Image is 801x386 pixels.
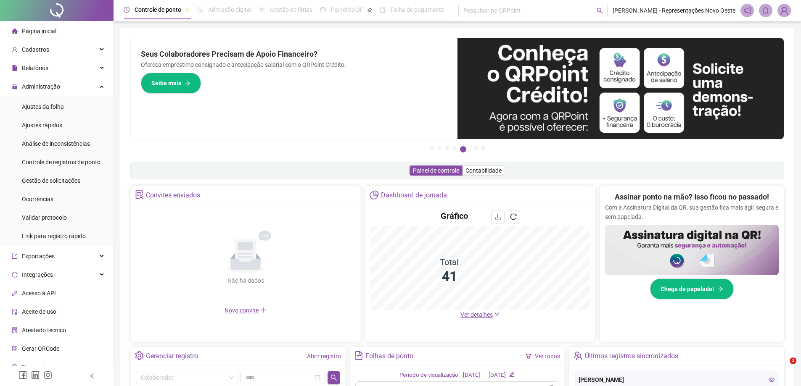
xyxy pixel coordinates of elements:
span: Novo convite [225,307,267,314]
div: Gerenciar registro [146,349,198,363]
span: Acesso à API [22,290,56,297]
span: Validar protocolo [22,214,67,221]
span: pushpin [185,8,190,13]
span: Atestado técnico [22,327,66,333]
span: file-done [197,7,203,13]
button: 7 [481,146,485,150]
span: pie-chart [370,190,378,199]
div: - [484,371,485,380]
span: Admissão digital [208,6,251,13]
span: dollar [12,364,18,370]
span: api [12,290,18,296]
span: search [330,374,337,381]
span: Controle de ponto [135,6,181,13]
span: arrow-right [717,286,723,292]
span: dashboard [320,7,326,13]
span: Folha de pagamento [391,6,444,13]
button: 2 [437,146,441,150]
span: Ajustes rápidos [22,122,62,129]
span: Análise de inconsistências [22,140,90,147]
span: Painel do DP [331,6,364,13]
span: Exportações [22,253,55,260]
span: plus [260,307,267,313]
a: Ver detalhes down [460,311,500,318]
h4: Gráfico [441,210,468,222]
button: 5 [460,146,466,152]
span: search [597,8,603,14]
span: Saiba mais [151,79,181,88]
span: arrow-right [185,80,190,86]
span: Gestão de solicitações [22,177,80,184]
span: reload [510,213,517,220]
span: 1 [790,357,796,364]
span: file [12,65,18,71]
span: bell [762,7,769,14]
span: Chega de papelada! [661,284,714,294]
span: user-add [12,47,18,53]
span: notification [743,7,751,14]
div: Dashboard de jornada [381,188,447,202]
span: Ocorrências [22,196,53,202]
span: instagram [44,371,52,379]
div: Convites enviados [146,188,200,202]
span: clock-circle [124,7,130,13]
div: Últimos registros sincronizados [585,349,678,363]
button: Chega de papelada! [650,278,734,299]
span: Relatórios [22,65,48,71]
img: 7715 [778,4,790,17]
span: Link para registro rápido [22,233,86,239]
div: [DATE] [463,371,480,380]
a: Abrir registro [307,353,341,360]
span: down [494,311,500,317]
div: Folhas de ponto [365,349,413,363]
span: lock [12,84,18,89]
span: home [12,28,18,34]
span: book [380,7,386,13]
span: Cadastros [22,46,49,53]
span: left [89,373,95,379]
span: pushpin [367,8,372,13]
button: 4 [452,146,457,150]
span: Financeiro [22,364,49,370]
span: solution [12,327,18,333]
span: linkedin [31,371,40,379]
span: sun [259,7,265,13]
span: sync [12,272,18,278]
span: qrcode [12,346,18,352]
span: Gerar QRCode [22,345,59,352]
span: solution [135,190,144,199]
span: Ver detalhes [460,311,493,318]
div: Período de visualização: [399,371,460,380]
img: banner%2F02c71560-61a6-44d4-94b9-c8ab97240462.png [605,225,779,275]
span: Painel de controle [413,167,459,174]
button: Saiba mais [141,73,201,94]
span: eye [769,377,775,383]
span: Aceite de uso [22,308,56,315]
div: Não há dados [207,276,284,285]
span: filter [526,353,531,359]
span: Página inicial [22,28,56,34]
button: 6 [473,146,478,150]
div: [DATE] [489,371,506,380]
button: 3 [445,146,449,150]
iframe: Intercom live chat [772,357,793,378]
span: [PERSON_NAME] - Representações Novo Oeste [613,6,735,15]
span: file-text [354,351,363,360]
span: team [574,351,582,360]
span: download [494,213,501,220]
span: facebook [19,371,27,379]
p: Com a Assinatura Digital da QR, sua gestão fica mais ágil, segura e sem papelada. [605,203,779,221]
button: 1 [430,146,434,150]
p: Ofereça empréstimo consignado e antecipação salarial com o QRPoint Crédito. [141,60,447,69]
span: Ajustes da folha [22,103,64,110]
span: audit [12,309,18,315]
span: Contabilidade [465,167,502,174]
span: Integrações [22,271,53,278]
span: setting [135,351,144,360]
img: banner%2F11e687cd-1386-4cbd-b13b-7bd81425532d.png [457,38,784,139]
span: Gestão de férias [270,6,312,13]
a: Ver todos [535,353,560,360]
span: Controle de registros de ponto [22,159,100,165]
span: edit [509,372,515,377]
h2: Assinar ponto na mão? Isso ficou no passado! [615,191,769,203]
